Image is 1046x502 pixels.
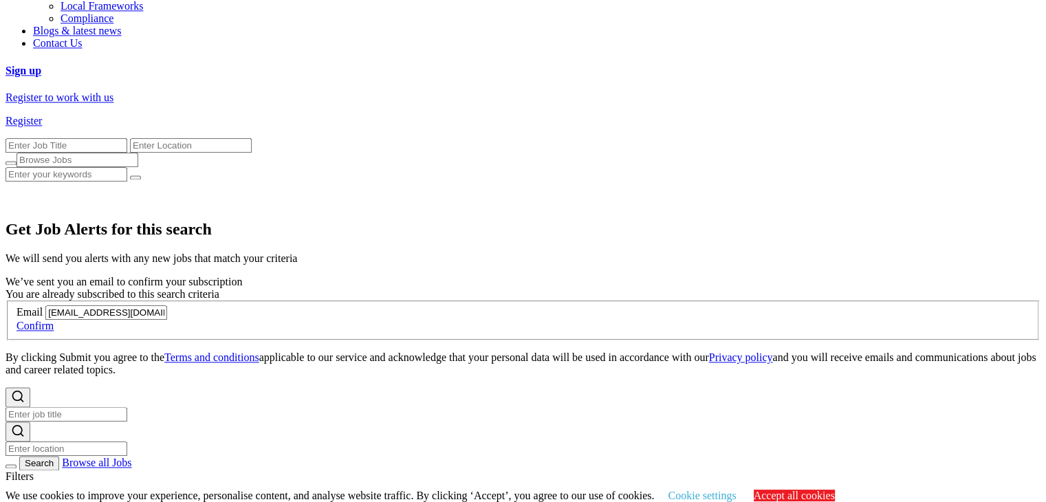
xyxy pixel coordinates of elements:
[6,167,127,182] input: Search for:
[6,138,127,153] input: Enter Job Title
[6,91,1040,104] p: Register to work with us
[6,252,1040,265] p: We will send you alerts with any new jobs that match your criteria
[62,457,131,468] a: Browse all Jobs
[33,25,121,36] a: Blogs & latest news
[6,65,1040,127] a: Sign upRegister to work with usRegister
[709,351,773,363] a: Privacy policy
[6,115,1040,127] p: Register
[6,351,1040,376] p: By clicking Submit you agree to the applicable to our service and acknowledge that your personal ...
[6,387,30,407] button: Submit
[754,490,835,501] a: Accept all cookies
[6,220,1040,239] h2: Get Job Alerts for this search
[6,387,1040,422] div: Submit
[6,441,127,456] input: Submit
[6,428,30,439] label: Submit
[6,276,242,287] span: We’ve sent you an email to confirm your subscription
[17,306,43,318] label: Email
[33,37,83,49] a: Contact Us
[6,490,838,501] span: We use cookies to improve your experience, personalise content, and analyse website traffic. By c...
[6,393,30,405] label: Submit
[17,153,138,167] input: Browse Jobs
[19,456,59,470] button: Search
[164,351,259,363] a: Terms and conditions
[6,65,1040,77] h4: Sign up
[61,12,113,24] a: Compliance
[17,320,54,331] a: Confirm
[6,470,34,482] span: Filters
[6,288,219,300] span: You are already subscribed to this search criteria
[668,490,736,501] a: Cookie settings
[6,422,1040,456] div: Submit
[130,138,252,153] input: Enter Location
[6,422,30,441] button: Submit
[6,407,127,422] input: Submit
